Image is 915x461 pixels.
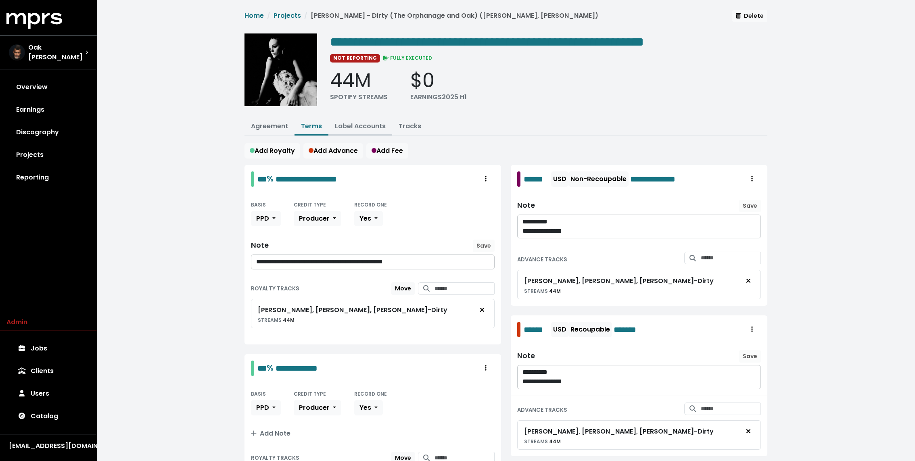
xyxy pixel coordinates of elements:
[294,400,341,415] button: Producer
[517,201,535,210] div: Note
[244,11,264,20] a: Home
[517,256,567,263] small: ADVANCE TRACKS
[9,44,25,60] img: The selected account / producer
[309,146,358,155] span: Add Advance
[258,305,447,315] div: [PERSON_NAME], [PERSON_NAME], [PERSON_NAME] - Dirty
[294,201,326,208] small: CREDIT TYPE
[524,427,714,436] div: [PERSON_NAME], [PERSON_NAME], [PERSON_NAME] - Dirty
[9,441,88,451] div: [EMAIL_ADDRESS][DOMAIN_NAME]
[251,201,266,208] small: BASIS
[6,16,62,25] a: mprs logo
[395,284,411,292] span: Move
[570,174,627,184] span: Non-Recoupable
[399,121,421,131] a: Tracks
[524,438,561,445] small: 44M
[251,400,281,415] button: PPD
[732,10,767,22] button: Delete
[701,403,761,415] input: Search for tracks by title and link them to this advance
[251,429,290,438] span: Add Note
[250,146,295,155] span: Add Royalty
[524,276,714,286] div: [PERSON_NAME], [PERSON_NAME], [PERSON_NAME] - Dirty
[299,403,330,412] span: Producer
[524,438,548,445] span: STREAMS
[256,403,269,412] span: PPD
[6,360,90,382] a: Clients
[6,405,90,428] a: Catalog
[256,214,269,223] span: PPD
[435,282,495,295] input: Search for tracks by title and link them to this royalty
[244,11,598,27] nav: breadcrumb
[251,241,269,250] div: Note
[524,288,548,294] span: STREAMS
[517,406,567,414] small: ADVANCE TRACKS
[6,121,90,144] a: Discography
[372,146,403,155] span: Add Fee
[6,441,90,451] button: [EMAIL_ADDRESS][DOMAIN_NAME]
[330,92,388,102] div: SPOTIFY STREAMS
[736,12,764,20] span: Delete
[382,54,432,61] span: FULLY EXECUTED
[257,364,267,372] span: Edit value
[299,214,330,223] span: Producer
[740,424,757,439] button: Remove advance target
[568,171,629,187] button: Non-Recoupable
[630,173,693,185] span: Edit value
[301,11,598,21] li: [PERSON_NAME] - Dirty (The Orphanage and Oak) ([PERSON_NAME], [PERSON_NAME])
[359,403,371,412] span: Yes
[743,322,761,337] button: Royalty administration options
[251,390,266,397] small: BASIS
[614,323,650,336] span: Edit value
[276,364,318,372] span: Edit value
[391,282,415,295] button: Move
[570,325,610,334] span: Recoupable
[276,175,337,183] span: Edit value
[354,400,383,415] button: Yes
[301,121,322,131] a: Terms
[551,322,568,337] button: USD
[244,143,300,159] button: Add Royalty
[267,362,274,373] span: %
[354,211,383,226] button: Yes
[251,211,281,226] button: PPD
[6,382,90,405] a: Users
[244,422,501,445] button: Add Note
[568,322,612,337] button: Recoupable
[701,252,761,264] input: Search for tracks by title and link them to this advance
[251,121,288,131] a: Agreement
[410,92,467,102] div: EARNINGS 2025 H1
[740,273,757,289] button: Remove advance target
[267,173,274,184] span: %
[553,174,566,184] span: USD
[6,166,90,189] a: Reporting
[477,361,495,376] button: Royalty administration options
[330,35,644,48] span: Edit value
[6,76,90,98] a: Overview
[294,211,341,226] button: Producer
[517,352,535,360] div: Note
[303,143,363,159] button: Add Advance
[330,69,388,92] div: 44M
[244,33,317,106] img: Album cover for this project
[553,325,566,334] span: USD
[294,390,326,397] small: CREDIT TYPE
[258,317,282,323] span: STREAMS
[477,171,495,187] button: Royalty administration options
[335,121,386,131] a: Label Accounts
[274,11,301,20] a: Projects
[251,285,299,292] small: ROYALTY TRACKS
[743,171,761,187] button: Royalty administration options
[6,144,90,166] a: Projects
[524,323,549,336] span: Edit value
[359,214,371,223] span: Yes
[28,43,86,62] span: Oak [PERSON_NAME]
[410,69,467,92] div: $0
[354,201,387,208] small: RECORD ONE
[473,302,491,318] button: Remove royalty target
[6,337,90,360] a: Jobs
[258,317,295,323] small: 44M
[330,54,380,62] span: NOT REPORTING
[524,173,549,185] span: Edit value
[6,98,90,121] a: Earnings
[551,171,568,187] button: USD
[524,288,561,294] small: 44M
